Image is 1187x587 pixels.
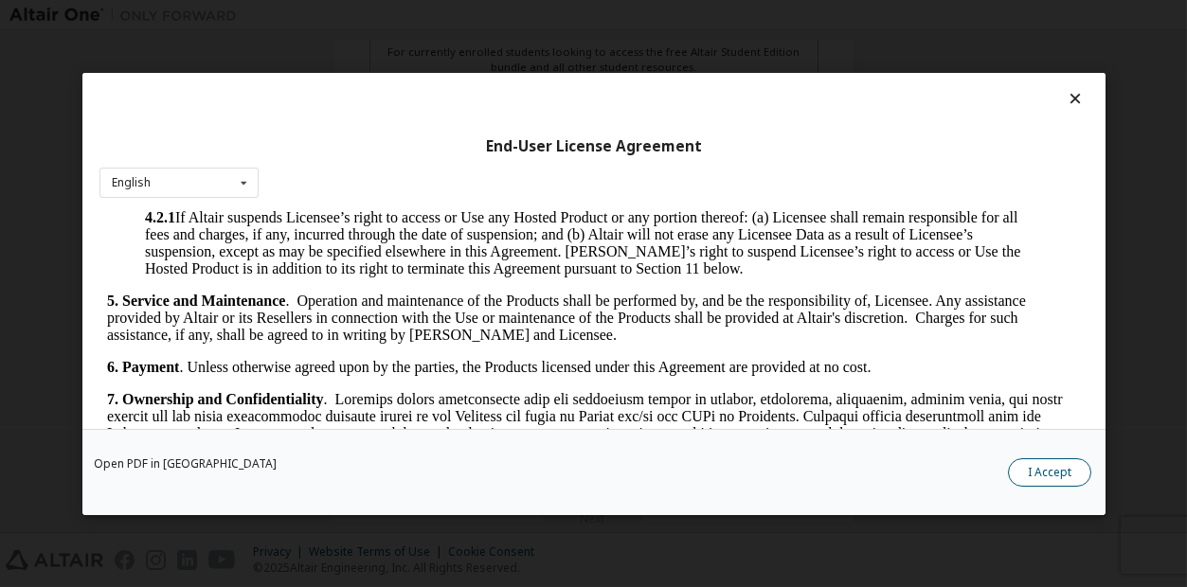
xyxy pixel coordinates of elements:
button: I Accept [1008,458,1091,487]
div: English [112,177,151,188]
strong: 6. [8,150,19,166]
strong: 7. Ownership and Confidentiality [8,182,224,198]
a: Open PDF in [GEOGRAPHIC_DATA] [94,458,277,470]
strong: 5. Service and Maintenance [8,83,186,99]
strong: Payment [23,150,80,166]
p: . Operation and maintenance of the Products shall be performed by, and be the responsibility of, ... [8,83,981,134]
p: . Loremips dolors ametconsecte adip eli seddoeiusm tempor in utlabor, etdolorema, aliquaenim, adm... [8,182,981,489]
div: End-User License Agreement [99,136,1088,155]
p: . Unless otherwise agreed upon by the parties, the Products licensed under this Agreement are pro... [8,150,981,167]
